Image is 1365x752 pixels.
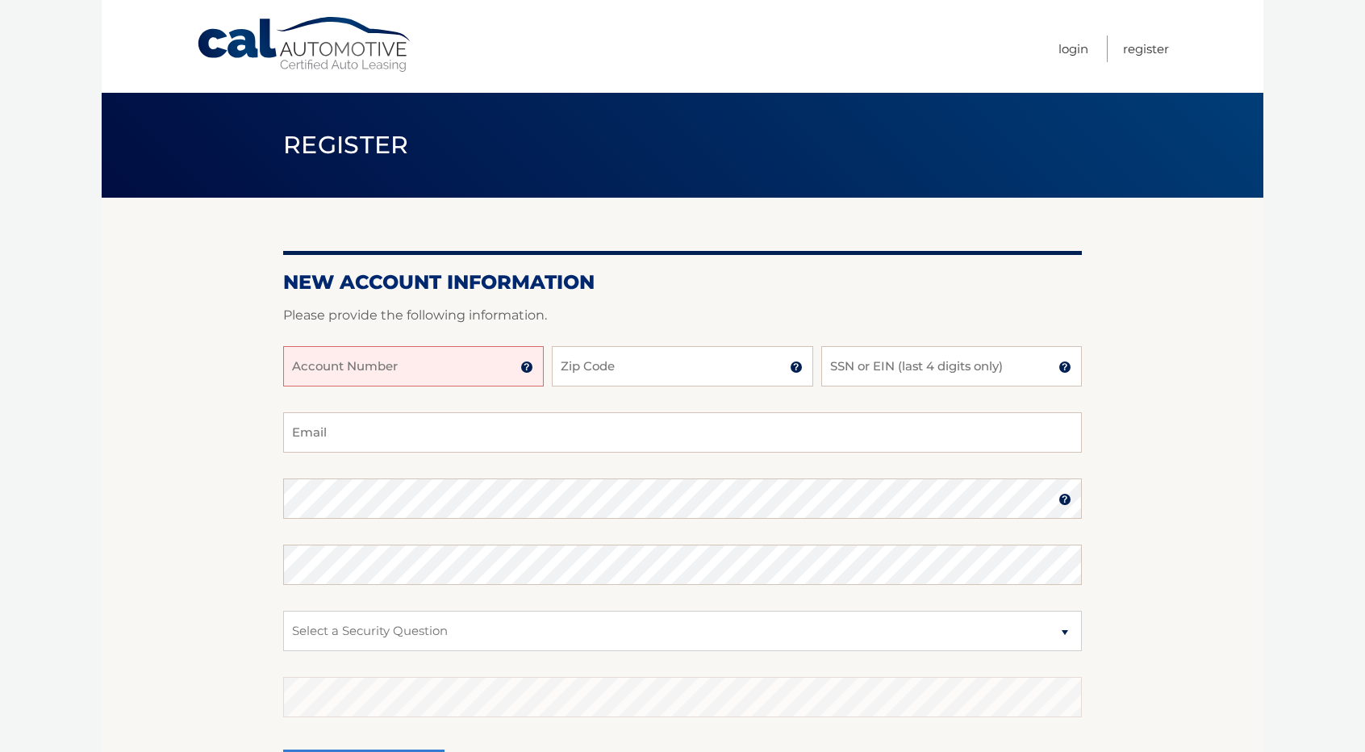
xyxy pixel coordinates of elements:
[283,270,1082,295] h2: New Account Information
[283,346,544,386] input: Account Number
[283,304,1082,327] p: Please provide the following information.
[283,412,1082,453] input: Email
[283,130,409,160] span: Register
[552,346,812,386] input: Zip Code
[1123,36,1169,62] a: Register
[520,361,533,374] img: tooltip.svg
[1058,361,1071,374] img: tooltip.svg
[1058,493,1071,506] img: tooltip.svg
[1058,36,1088,62] a: Login
[821,346,1082,386] input: SSN or EIN (last 4 digits only)
[790,361,803,374] img: tooltip.svg
[196,16,414,73] a: Cal Automotive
